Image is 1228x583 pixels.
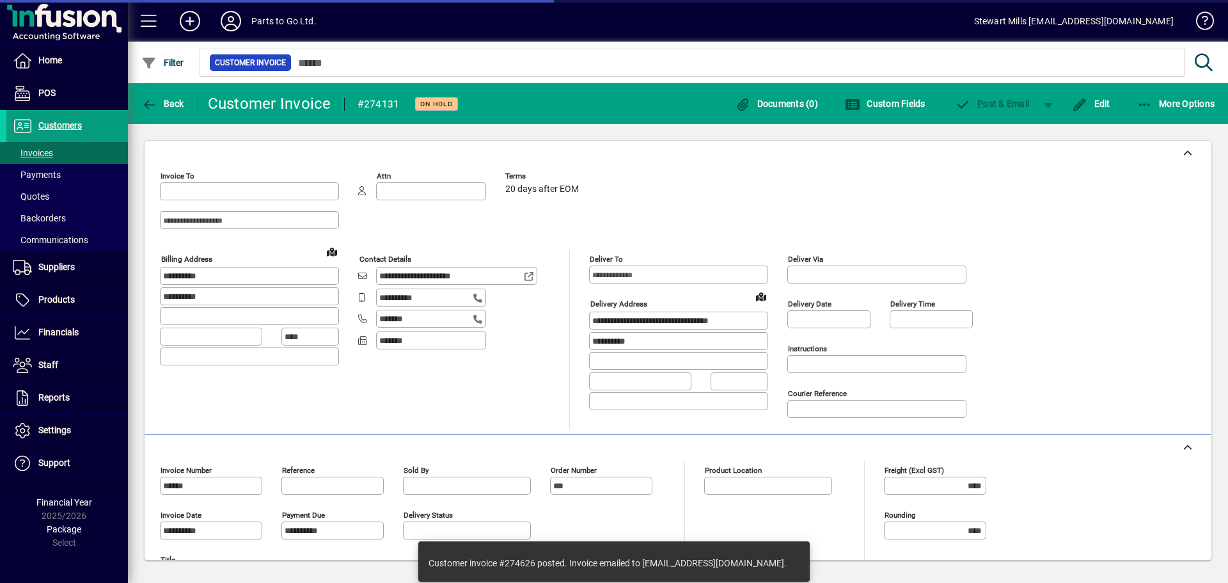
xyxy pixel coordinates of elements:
button: Back [138,92,187,115]
button: Add [169,10,210,33]
a: Payments [6,164,128,186]
a: Suppliers [6,252,128,284]
span: Communications [13,235,88,245]
span: Customers [38,120,82,131]
a: Support [6,447,128,479]
span: More Options [1137,99,1215,109]
mat-label: Attn [377,172,391,180]
mat-label: Invoice number [161,466,212,475]
span: On hold [420,100,453,108]
a: Reports [6,382,128,414]
mat-label: Payment due [282,511,325,520]
mat-label: Order number [551,466,597,475]
span: Custom Fields [845,99,925,109]
mat-label: Rounding [885,511,915,520]
a: Quotes [6,186,128,207]
button: Profile [210,10,251,33]
a: Financials [6,317,128,349]
span: Terms [505,172,582,180]
span: Filter [141,58,184,68]
a: POS [6,77,128,109]
mat-label: Sold by [404,466,429,475]
span: Quotes [13,191,49,202]
span: Staff [38,360,58,370]
span: ost & Email [956,99,1030,109]
span: Edit [1072,99,1110,109]
mat-label: Instructions [788,344,827,353]
mat-label: Delivery status [404,511,453,520]
mat-label: Deliver via [788,255,823,264]
a: Staff [6,349,128,381]
mat-label: Delivery time [890,299,935,308]
span: Suppliers [38,262,75,272]
span: POS [38,88,56,98]
a: Invoices [6,142,128,164]
button: Post & Email [949,92,1036,115]
a: Communications [6,229,128,251]
div: Stewart Mills [EMAIL_ADDRESS][DOMAIN_NAME] [974,11,1174,31]
span: Reports [38,392,70,403]
button: Filter [138,51,187,74]
button: Edit [1069,92,1114,115]
a: Settings [6,415,128,447]
a: View on map [322,241,342,262]
span: Customer Invoice [215,56,286,69]
button: More Options [1134,92,1218,115]
span: Financials [38,327,79,337]
span: Payments [13,170,61,180]
span: 20 days after EOM [505,184,579,195]
a: Backorders [6,207,128,229]
mat-label: Courier Reference [788,389,847,398]
mat-label: Freight (excl GST) [885,466,944,475]
mat-label: Delivery date [788,299,831,308]
div: #274131 [358,94,400,115]
mat-label: Deliver To [590,255,623,264]
mat-label: Product location [705,466,762,475]
app-page-header-button: Back [128,92,198,115]
span: Home [38,55,62,65]
div: Parts to Go Ltd. [251,11,317,31]
mat-label: Title [161,555,175,564]
div: Customer invoice #274626 posted. Invoice emailed to [EMAIL_ADDRESS][DOMAIN_NAME]. [429,557,787,570]
span: Products [38,294,75,305]
mat-label: Reference [282,466,315,475]
span: Settings [38,425,71,435]
span: Backorders [13,213,66,223]
a: Knowledge Base [1186,3,1212,44]
div: Customer Invoice [208,93,331,114]
a: Products [6,284,128,316]
span: P [977,99,983,109]
mat-label: Invoice To [161,172,194,180]
span: Package [47,524,81,534]
a: View on map [751,286,771,307]
span: Documents (0) [735,99,818,109]
span: Financial Year [36,497,92,507]
mat-label: Invoice date [161,511,201,520]
span: Support [38,458,70,468]
span: Back [141,99,184,109]
a: Home [6,45,128,77]
button: Custom Fields [842,92,929,115]
span: Invoices [13,148,53,158]
button: Documents (0) [732,92,821,115]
